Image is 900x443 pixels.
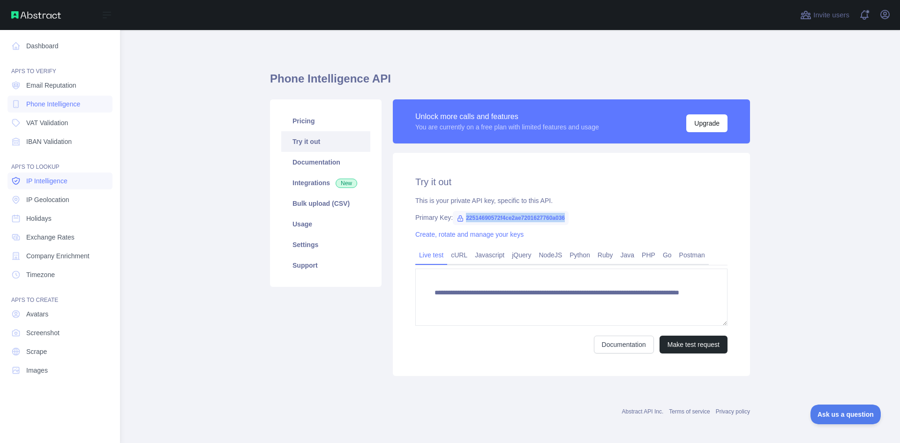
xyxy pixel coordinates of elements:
button: Invite users [798,8,851,23]
a: IP Intelligence [7,173,112,189]
a: Exchange Rates [7,229,112,246]
span: Scrape [26,347,47,356]
span: Avatars [26,309,48,319]
div: API'S TO VERIFY [7,56,112,75]
span: Company Enrichment [26,251,90,261]
span: Phone Intelligence [26,99,80,109]
a: Javascript [471,248,508,263]
button: Upgrade [686,114,727,132]
a: Company Enrichment [7,248,112,264]
a: Terms of service [669,408,710,415]
a: Live test [415,248,447,263]
div: This is your private API key, specific to this API. [415,196,727,205]
div: API'S TO LOOKUP [7,152,112,171]
a: Abstract API Inc. [622,408,664,415]
a: Go [659,248,675,263]
span: Email Reputation [26,81,76,90]
h2: Try it out [415,175,727,188]
span: IP Intelligence [26,176,67,186]
a: Python [566,248,594,263]
a: Pricing [281,111,370,131]
span: 22514690572f4ce2ae7201627760a036 [453,211,569,225]
a: NodeJS [535,248,566,263]
a: Email Reputation [7,77,112,94]
a: VAT Validation [7,114,112,131]
a: Ruby [594,248,617,263]
iframe: Toggle Customer Support [810,405,881,424]
a: Java [617,248,638,263]
div: Primary Key: [415,213,727,222]
span: Screenshot [26,328,60,338]
a: Documentation [594,336,654,353]
span: Invite users [813,10,849,21]
span: IP Geolocation [26,195,69,204]
span: Images [26,366,48,375]
a: jQuery [508,248,535,263]
span: VAT Validation [26,118,68,128]
a: Try it out [281,131,370,152]
span: Holidays [26,214,52,223]
a: Dashboard [7,38,112,54]
a: Holidays [7,210,112,227]
span: Timezone [26,270,55,279]
a: Timezone [7,266,112,283]
div: API'S TO CREATE [7,285,112,304]
span: New [336,179,357,188]
a: Usage [281,214,370,234]
a: Avatars [7,306,112,323]
div: Unlock more calls and features [415,111,599,122]
span: IBAN Validation [26,137,72,146]
a: Settings [281,234,370,255]
a: Documentation [281,152,370,173]
a: Support [281,255,370,276]
button: Make test request [660,336,727,353]
a: Privacy policy [716,408,750,415]
a: Screenshot [7,324,112,341]
a: PHP [638,248,659,263]
a: Scrape [7,343,112,360]
a: cURL [447,248,471,263]
img: Abstract API [11,11,61,19]
a: IP Geolocation [7,191,112,208]
h1: Phone Intelligence API [270,71,750,94]
a: Create, rotate and manage your keys [415,231,524,238]
a: Integrations New [281,173,370,193]
span: Exchange Rates [26,233,75,242]
a: Images [7,362,112,379]
a: Phone Intelligence [7,96,112,113]
a: IBAN Validation [7,133,112,150]
a: Bulk upload (CSV) [281,193,370,214]
a: Postman [675,248,709,263]
div: You are currently on a free plan with limited features and usage [415,122,599,132]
